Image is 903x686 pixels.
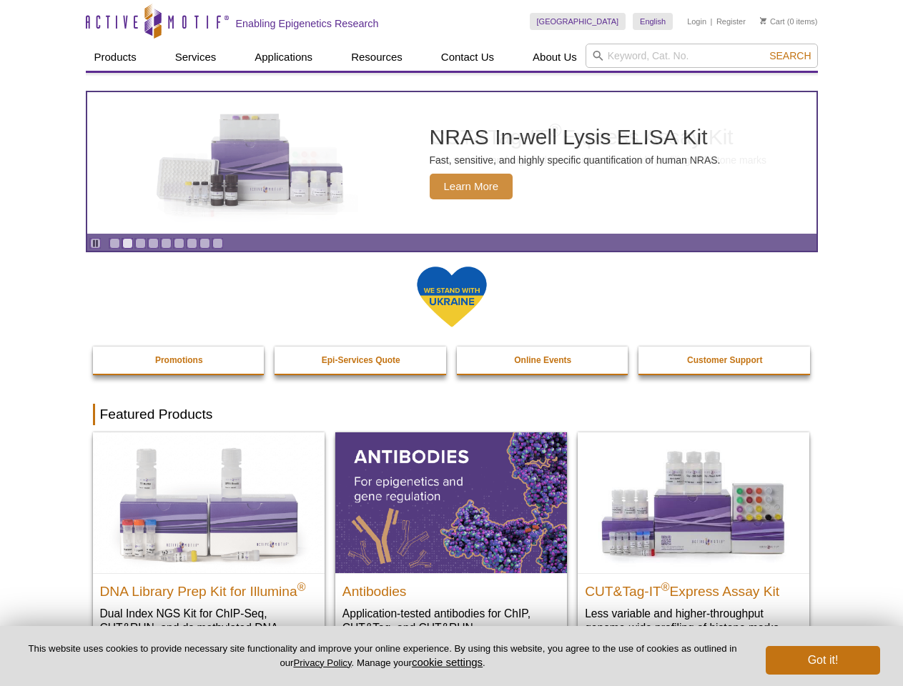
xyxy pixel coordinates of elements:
img: All Antibodies [335,432,567,572]
a: Login [687,16,706,26]
a: Go to slide 3 [135,238,146,249]
a: Go to slide 8 [199,238,210,249]
a: [GEOGRAPHIC_DATA] [530,13,626,30]
input: Keyword, Cat. No. [586,44,818,68]
img: CUT&Tag-IT® Express Assay Kit [578,432,809,572]
a: Register [716,16,746,26]
strong: Online Events [514,355,571,365]
li: (0 items) [760,13,818,30]
a: Cart [760,16,785,26]
button: cookie settings [412,656,483,668]
h2: Enabling Epigenetics Research [236,17,379,30]
a: Customer Support [638,347,811,374]
a: All Antibodies Antibodies Application-tested antibodies for ChIP, CUT&Tag, and CUT&RUN. [335,432,567,649]
p: Less variable and higher-throughput genome-wide profiling of histone marks​. [585,606,802,635]
a: English [633,13,673,30]
sup: ® [297,580,306,592]
img: DNA Library Prep Kit for Illumina [93,432,325,572]
strong: Promotions [155,355,203,365]
h2: DNA Library Prep Kit for Illumina [100,577,317,599]
li: | [711,13,713,30]
a: Resources [342,44,411,71]
a: Products [86,44,145,71]
p: Dual Index NGS Kit for ChIP-Seq, CUT&RUN, and ds methylated DNA assays. [100,606,317,650]
img: Your Cart [760,17,766,24]
a: Applications [246,44,321,71]
a: DNA Library Prep Kit for Illumina DNA Library Prep Kit for Illumina® Dual Index NGS Kit for ChIP-... [93,432,325,663]
a: Go to slide 1 [109,238,120,249]
a: CUT&Tag-IT® Express Assay Kit CUT&Tag-IT®Express Assay Kit Less variable and higher-throughput ge... [578,432,809,649]
h2: Antibodies [342,577,560,599]
strong: Customer Support [687,355,762,365]
a: Go to slide 6 [174,238,184,249]
a: NRAS In-well Lysis ELISA Kit NRAS In-well Lysis ELISA Kit Fast, sensitive, and highly specific qu... [87,92,816,234]
a: Online Events [457,347,630,374]
a: Privacy Policy [293,657,351,668]
img: NRAS In-well Lysis ELISA Kit [144,114,358,212]
button: Search [765,49,815,62]
button: Got it! [766,646,880,675]
a: Promotions [93,347,266,374]
a: Go to slide 5 [161,238,172,249]
a: Go to slide 7 [187,238,197,249]
a: Go to slide 4 [148,238,159,249]
h2: Featured Products [93,404,811,425]
p: Fast, sensitive, and highly specific quantification of human NRAS. [430,154,721,166]
p: This website uses cookies to provide necessary site functionality and improve your online experie... [23,642,742,670]
article: NRAS In-well Lysis ELISA Kit [87,92,816,234]
h2: CUT&Tag-IT Express Assay Kit [585,577,802,599]
span: Search [769,50,811,61]
a: Toggle autoplay [90,238,101,249]
a: Contact Us [433,44,503,71]
a: Go to slide 2 [122,238,133,249]
img: We Stand With Ukraine [416,265,488,329]
a: Services [167,44,225,71]
p: Application-tested antibodies for ChIP, CUT&Tag, and CUT&RUN. [342,606,560,635]
h2: NRAS In-well Lysis ELISA Kit [430,126,721,148]
a: About Us [524,44,586,71]
sup: ® [661,580,670,592]
span: Learn More [430,174,513,199]
a: Go to slide 9 [212,238,223,249]
a: Epi-Services Quote [275,347,448,374]
strong: Epi-Services Quote [322,355,400,365]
